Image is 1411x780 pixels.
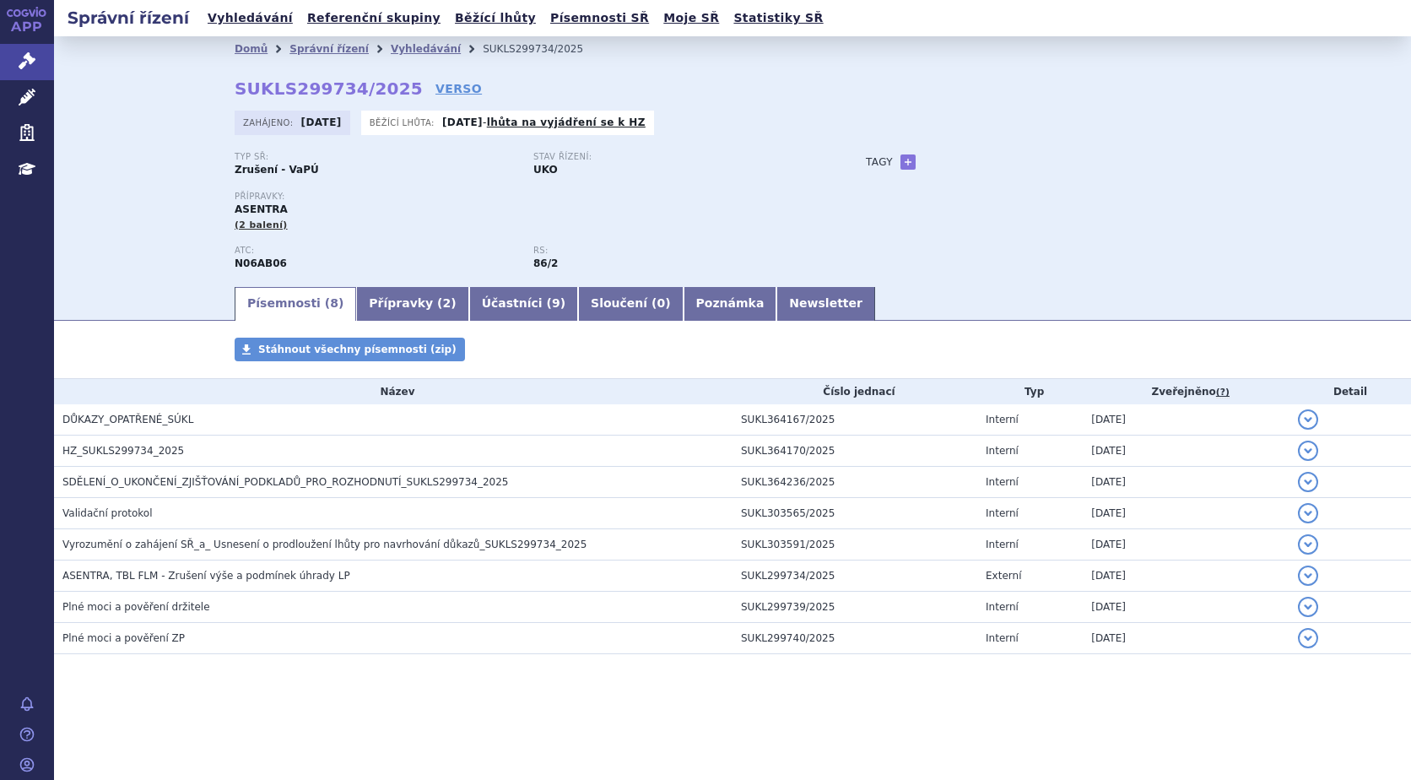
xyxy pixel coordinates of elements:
td: SUKL299740/2025 [733,623,977,654]
td: [DATE] [1083,592,1289,623]
span: Interní [986,476,1019,488]
td: [DATE] [1083,623,1289,654]
td: [DATE] [1083,436,1289,467]
td: SUKL303565/2025 [733,498,977,529]
span: Interní [986,414,1019,425]
h2: Správní řízení [54,6,203,30]
span: (2 balení) [235,219,288,230]
span: Stáhnout všechny písemnosti (zip) [258,344,457,355]
strong: SERTRALIN [235,257,287,269]
a: Stáhnout všechny písemnosti (zip) [235,338,465,361]
button: detail [1298,628,1318,648]
span: Zahájeno: [243,116,296,129]
td: [DATE] [1083,498,1289,529]
span: Interní [986,539,1019,550]
a: lhůta na vyjádření se k HZ [487,116,646,128]
th: Zveřejněno [1083,379,1289,404]
a: Správní řízení [289,43,369,55]
a: Běžící lhůty [450,7,541,30]
th: Detail [1289,379,1411,404]
th: Typ [977,379,1083,404]
td: SUKL299739/2025 [733,592,977,623]
strong: SUKLS299734/2025 [235,79,423,99]
span: Interní [986,632,1019,644]
a: Domů [235,43,268,55]
td: [DATE] [1083,467,1289,498]
span: ASENTRA [235,203,288,215]
button: detail [1298,409,1318,430]
a: VERSO [435,80,482,97]
a: Vyhledávání [203,7,298,30]
td: [DATE] [1083,561,1289,592]
span: Plné moci a pověření držitele [62,601,210,613]
a: Poznámka [684,287,777,321]
a: Vyhledávání [391,43,461,55]
p: - [442,116,646,129]
strong: UKO [533,164,558,176]
td: SUKL364167/2025 [733,404,977,436]
span: Běžící lhůta: [370,116,438,129]
a: Moje SŘ [658,7,724,30]
a: Referenční skupiny [302,7,446,30]
strong: Zrušení - VaPÚ [235,164,319,176]
abbr: (?) [1216,387,1230,398]
h3: Tagy [866,152,893,172]
strong: [DATE] [442,116,483,128]
a: Statistiky SŘ [728,7,828,30]
td: SUKL303591/2025 [733,529,977,561]
span: 0 [657,296,665,310]
a: Účastníci (9) [469,287,578,321]
p: Stav řízení: [533,152,815,162]
span: Interní [986,507,1019,519]
p: Přípravky: [235,192,832,202]
button: detail [1298,597,1318,617]
td: SUKL364170/2025 [733,436,977,467]
span: Vyrozumění o zahájení SŘ_a_ Usnesení o prodloužení lhůty pro navrhování důkazů_SUKLS299734_2025 [62,539,587,550]
td: SUKL299734/2025 [733,561,977,592]
button: detail [1298,472,1318,492]
span: ASENTRA, TBL FLM - Zrušení výše a podmínek úhrady LP [62,570,350,582]
li: SUKLS299734/2025 [483,36,605,62]
button: detail [1298,503,1318,523]
a: Písemnosti SŘ [545,7,654,30]
p: Typ SŘ: [235,152,516,162]
span: Externí [986,570,1021,582]
button: detail [1298,534,1318,555]
span: Interní [986,445,1019,457]
th: Číslo jednací [733,379,977,404]
span: 8 [330,296,338,310]
p: ATC: [235,246,516,256]
strong: [DATE] [301,116,342,128]
button: detail [1298,566,1318,586]
a: Přípravky (2) [356,287,468,321]
span: Plné moci a pověření ZP [62,632,185,644]
td: [DATE] [1083,529,1289,561]
p: RS: [533,246,815,256]
strong: antidepresiva, selektivní inhibitory reuptake monoaminů působící na jeden transmiterový systém (S... [533,257,558,269]
span: Validační protokol [62,507,153,519]
span: Interní [986,601,1019,613]
span: SDĚLENÍ_O_UKONČENÍ_ZJIŠŤOVÁNÍ_PODKLADŮ_PRO_ROZHODNUTÍ_SUKLS299734_2025 [62,476,508,488]
span: 9 [552,296,560,310]
td: [DATE] [1083,404,1289,436]
a: Newsletter [776,287,875,321]
th: Název [54,379,733,404]
span: DŮKAZY_OPATŘENÉ_SÚKL [62,414,193,425]
a: + [900,154,916,170]
a: Písemnosti (8) [235,287,356,321]
span: 2 [443,296,451,310]
a: Sloučení (0) [578,287,683,321]
span: HZ_SUKLS299734_2025 [62,445,184,457]
button: detail [1298,441,1318,461]
td: SUKL364236/2025 [733,467,977,498]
